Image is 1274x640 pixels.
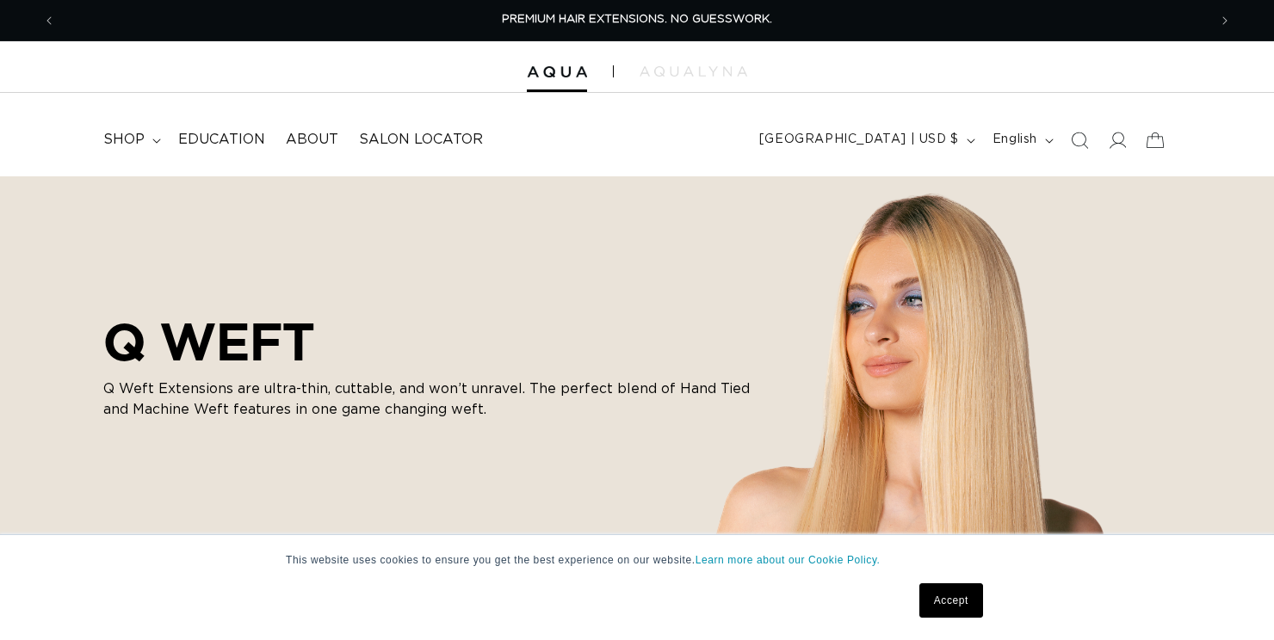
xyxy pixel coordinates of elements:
[1206,4,1244,37] button: Next announcement
[30,4,68,37] button: Previous announcement
[359,131,483,149] span: Salon Locator
[103,378,758,420] p: Q Weft Extensions are ultra-thin, cuttable, and won’t unravel. The perfect blend of Hand Tied and...
[286,552,988,568] p: This website uses cookies to ensure you get the best experience on our website.
[696,554,881,566] a: Learn more about our Cookie Policy.
[749,124,982,157] button: [GEOGRAPHIC_DATA] | USD $
[1061,121,1098,159] summary: Search
[349,120,493,159] a: Salon Locator
[993,131,1037,149] span: English
[640,66,747,77] img: aqualyna.com
[178,131,265,149] span: Education
[527,66,587,78] img: Aqua Hair Extensions
[759,131,959,149] span: [GEOGRAPHIC_DATA] | USD $
[93,120,168,159] summary: shop
[286,131,338,149] span: About
[502,14,772,25] span: PREMIUM HAIR EXTENSIONS. NO GUESSWORK.
[168,120,275,159] a: Education
[103,131,145,149] span: shop
[275,120,349,159] a: About
[919,583,983,618] a: Accept
[982,124,1061,157] button: English
[103,311,758,372] h2: Q WEFT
